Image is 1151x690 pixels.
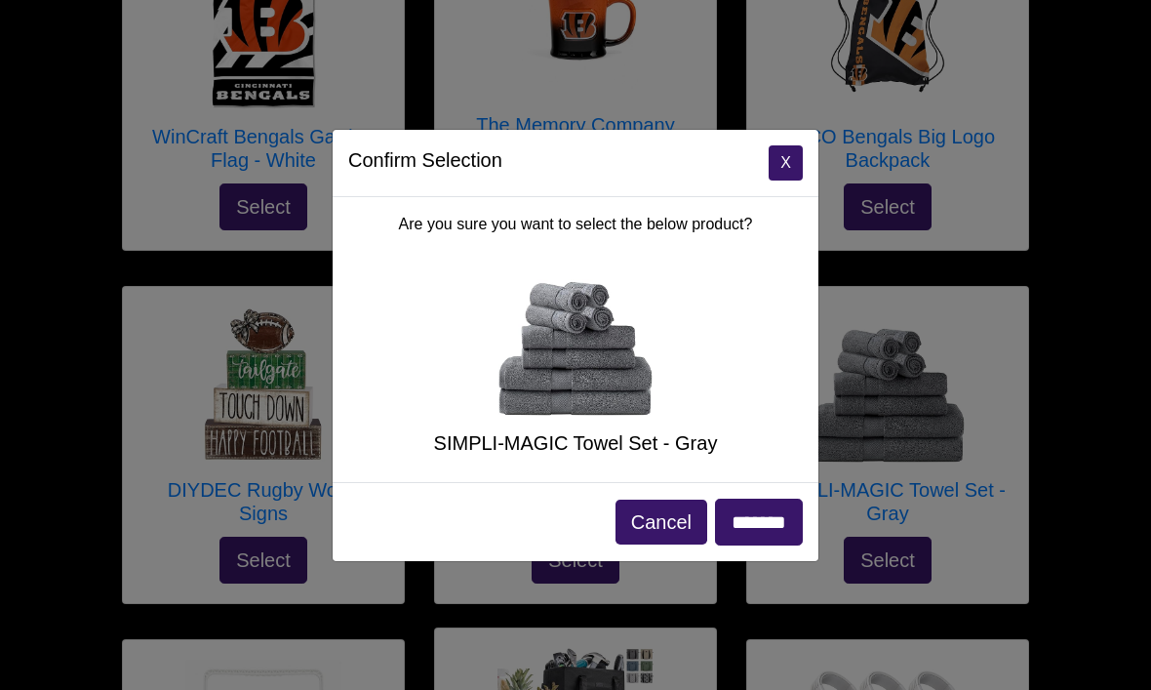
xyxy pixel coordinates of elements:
h5: Confirm Selection [348,145,502,175]
img: SIMPLI-MAGIC Towel Set - Gray [497,260,654,416]
button: Close [769,145,803,181]
h5: SIMPLI-MAGIC Towel Set - Gray [348,431,803,455]
button: Cancel [615,500,707,545]
div: Are you sure you want to select the below product? [333,197,818,482]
